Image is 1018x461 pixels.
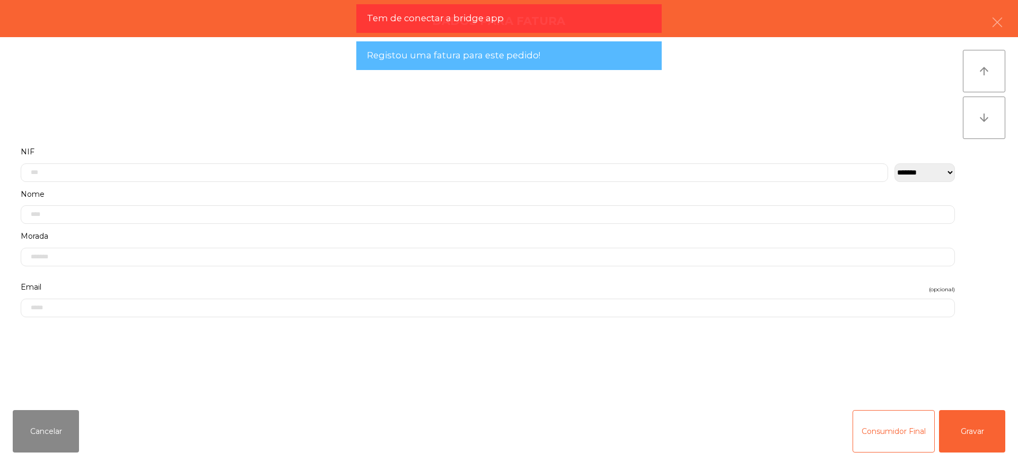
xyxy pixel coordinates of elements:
span: Tem de conectar a bridge app [367,12,504,25]
i: arrow_downward [978,111,990,124]
button: Gravar [939,410,1005,453]
button: arrow_downward [963,97,1005,139]
button: Cancelar [13,410,79,453]
span: Nome [21,187,45,202]
button: arrow_upward [963,50,1005,92]
span: Registou uma fatura para este pedido! [367,49,540,62]
span: NIF [21,145,34,159]
button: Consumidor Final [853,410,935,453]
i: arrow_upward [978,65,990,77]
span: Morada [21,229,48,243]
span: Email [21,280,41,294]
span: (opcional) [929,284,955,294]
